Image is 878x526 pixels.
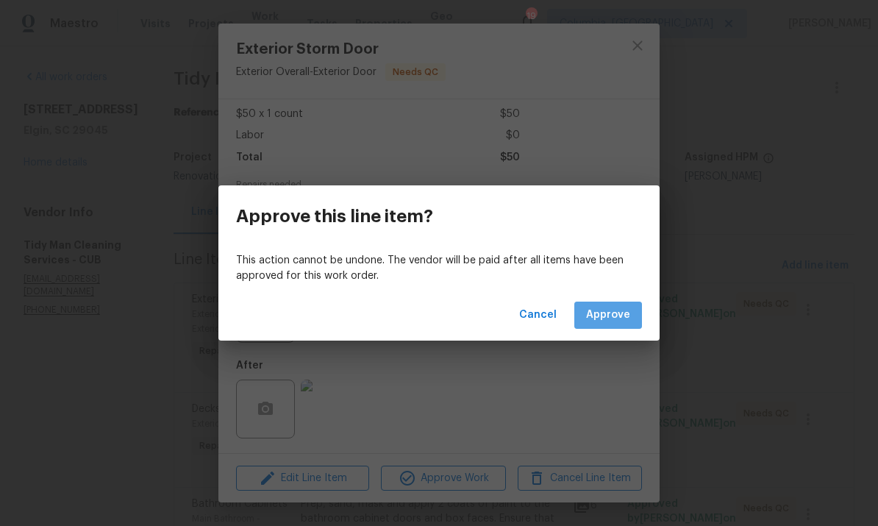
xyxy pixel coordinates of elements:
[519,306,557,324] span: Cancel
[586,306,630,324] span: Approve
[574,302,642,329] button: Approve
[513,302,563,329] button: Cancel
[236,253,642,284] p: This action cannot be undone. The vendor will be paid after all items have been approved for this...
[236,206,433,227] h3: Approve this line item?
